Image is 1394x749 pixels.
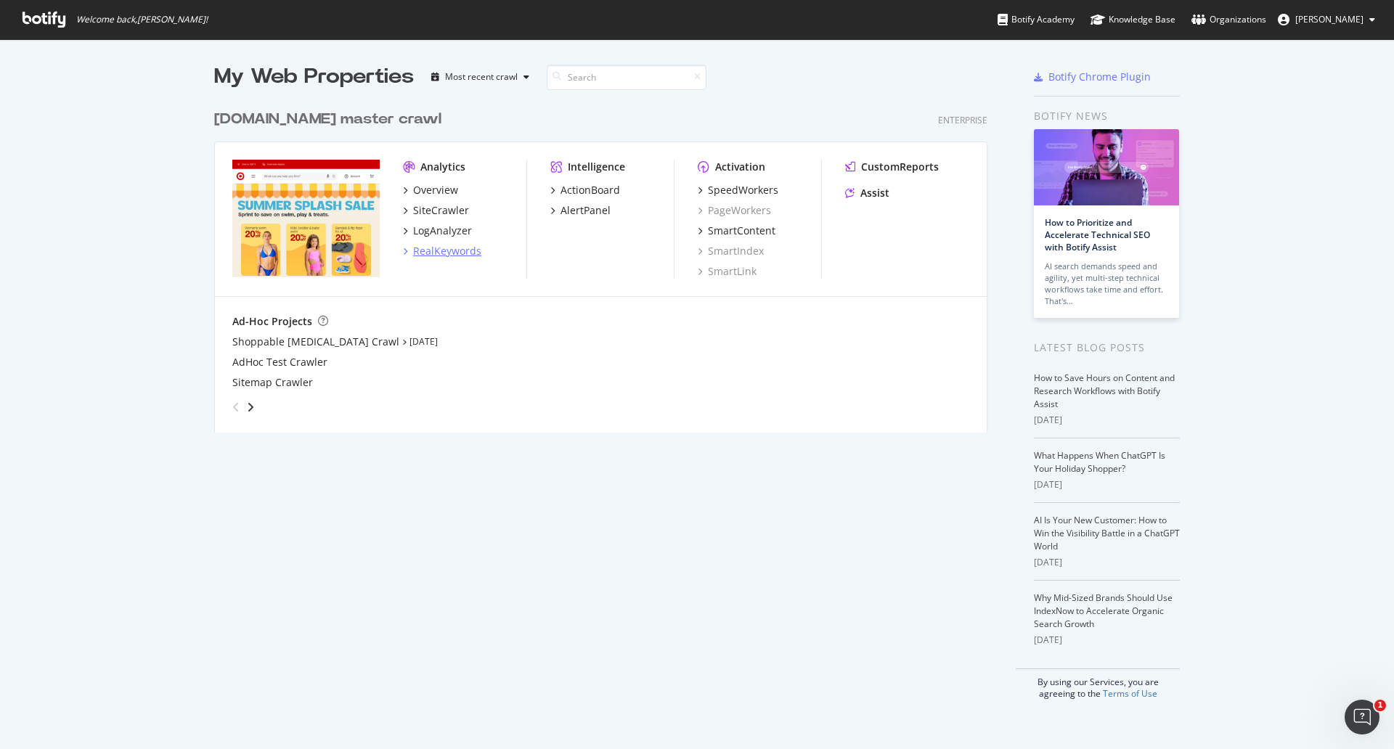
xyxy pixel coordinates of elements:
[698,203,771,218] a: PageWorkers
[245,400,256,414] div: angle-right
[403,224,472,238] a: LogAnalyzer
[698,264,757,279] a: SmartLink
[938,114,987,126] div: Enterprise
[76,14,208,25] span: Welcome back, [PERSON_NAME] !
[561,183,620,197] div: ActionBoard
[1374,700,1386,711] span: 1
[845,186,889,200] a: Assist
[715,160,765,174] div: Activation
[1034,634,1180,647] div: [DATE]
[698,183,778,197] a: SpeedWorkers
[698,224,775,238] a: SmartContent
[232,314,312,329] div: Ad-Hoc Projects
[550,183,620,197] a: ActionBoard
[1034,129,1179,205] img: How to Prioritize and Accelerate Technical SEO with Botify Assist
[845,160,939,174] a: CustomReports
[214,109,441,130] div: [DOMAIN_NAME] master crawl
[227,396,245,419] div: angle-left
[232,160,380,277] img: www.target.com
[698,244,764,258] a: SmartIndex
[1266,8,1387,31] button: [PERSON_NAME]
[413,203,469,218] div: SiteCrawler
[409,335,438,348] a: [DATE]
[1048,70,1151,84] div: Botify Chrome Plugin
[232,375,313,390] a: Sitemap Crawler
[1034,340,1180,356] div: Latest Blog Posts
[232,355,327,369] a: AdHoc Test Crawler
[1034,592,1173,630] a: Why Mid-Sized Brands Should Use IndexNow to Accelerate Organic Search Growth
[561,203,611,218] div: AlertPanel
[1103,687,1157,700] a: Terms of Use
[547,65,706,90] input: Search
[1034,449,1165,475] a: What Happens When ChatGPT Is Your Holiday Shopper?
[425,65,535,89] button: Most recent crawl
[1034,556,1180,569] div: [DATE]
[420,160,465,174] div: Analytics
[232,335,399,349] a: Shoppable [MEDICAL_DATA] Crawl
[214,91,999,433] div: grid
[413,244,481,258] div: RealKeywords
[1295,13,1364,25] span: Deekshika Singh
[1345,700,1379,734] iframe: Intercom live chat
[568,160,625,174] div: Intelligence
[1034,478,1180,491] div: [DATE]
[413,224,472,238] div: LogAnalyzer
[403,183,458,197] a: Overview
[1034,372,1175,410] a: How to Save Hours on Content and Research Workflows with Botify Assist
[1034,108,1180,124] div: Botify news
[413,183,458,197] div: Overview
[708,224,775,238] div: SmartContent
[214,109,447,130] a: [DOMAIN_NAME] master crawl
[445,73,518,81] div: Most recent crawl
[1016,668,1180,700] div: By using our Services, you are agreeing to the
[861,160,939,174] div: CustomReports
[998,12,1075,27] div: Botify Academy
[1091,12,1175,27] div: Knowledge Base
[214,62,414,91] div: My Web Properties
[403,244,481,258] a: RealKeywords
[550,203,611,218] a: AlertPanel
[708,183,778,197] div: SpeedWorkers
[1034,514,1180,552] a: AI Is Your New Customer: How to Win the Visibility Battle in a ChatGPT World
[1034,414,1180,427] div: [DATE]
[1045,261,1168,307] div: AI search demands speed and agility, yet multi-step technical workflows take time and effort. Tha...
[1191,12,1266,27] div: Organizations
[403,203,469,218] a: SiteCrawler
[1034,70,1151,84] a: Botify Chrome Plugin
[860,186,889,200] div: Assist
[1045,216,1150,253] a: How to Prioritize and Accelerate Technical SEO with Botify Assist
